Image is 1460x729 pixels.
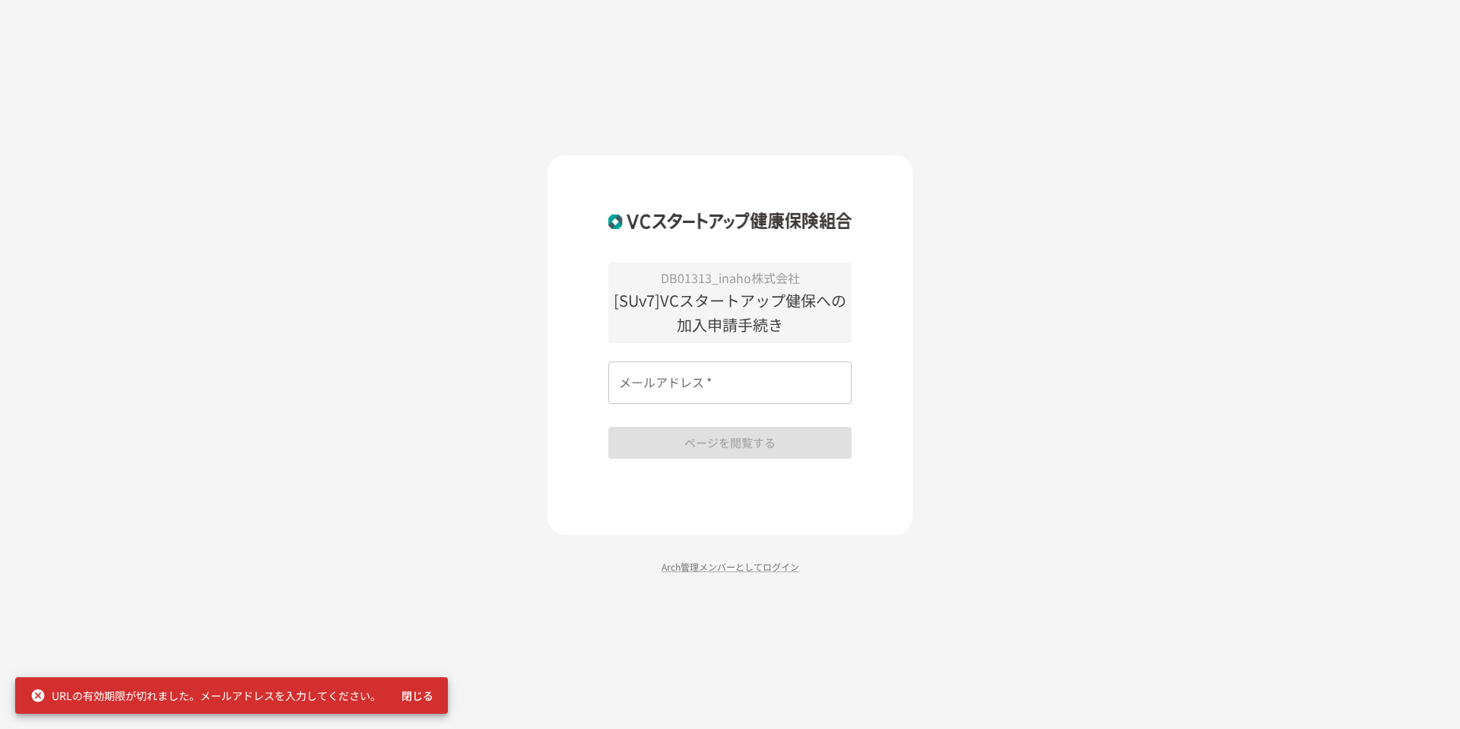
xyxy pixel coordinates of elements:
[608,288,852,337] p: [SUv7]VCスタートアップ健保への加入申請手続き
[393,682,442,710] button: 閉じる
[547,559,912,574] p: Arch管理メンバーとしてログイン
[608,201,852,240] img: ZDfHsVrhrXUoWEWGWYf8C4Fv4dEjYTEDCNvmL73B7ox
[30,682,381,709] div: URLの有効期限が切れました。メールアドレスを入力してください。
[608,269,852,288] p: DB01313_inaho株式会社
